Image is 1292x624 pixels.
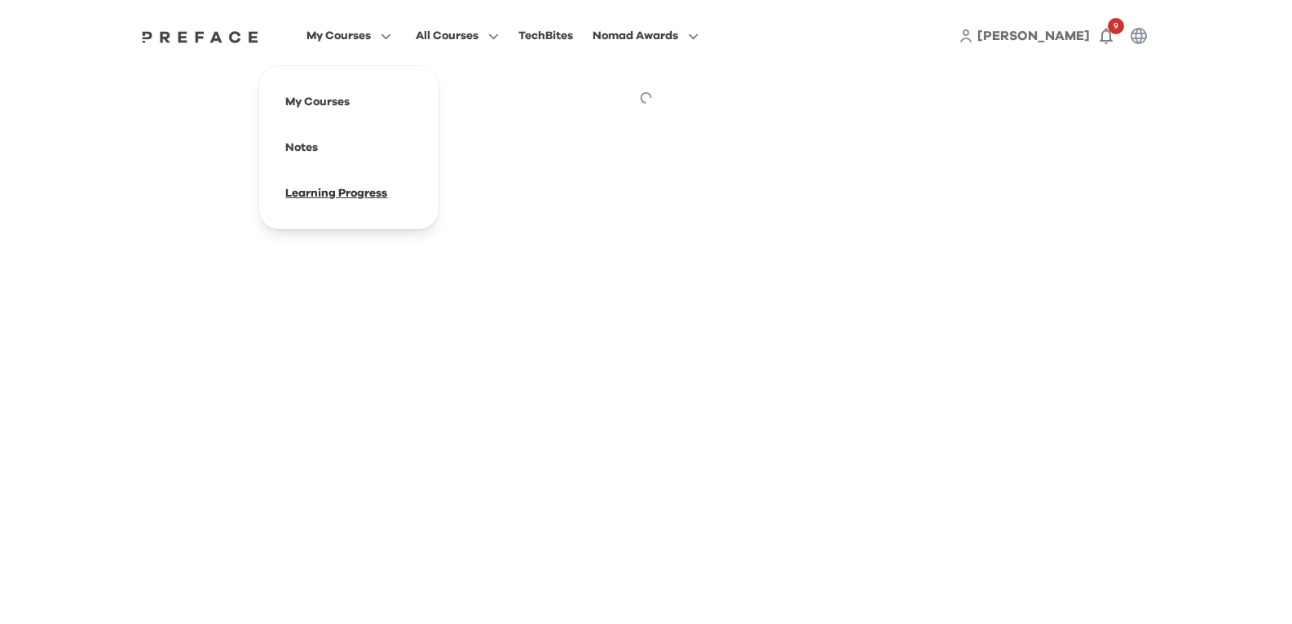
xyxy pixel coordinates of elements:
a: [PERSON_NAME] [977,26,1090,46]
button: My Courses [302,25,396,46]
a: Preface Logo [138,29,263,42]
button: All Courses [411,25,504,46]
a: Notes [285,142,318,153]
span: My Courses [306,26,371,46]
span: Nomad Awards [593,26,678,46]
span: [PERSON_NAME] [977,29,1090,42]
div: TechBites [518,26,573,46]
img: Preface Logo [138,30,263,43]
a: Learning Progress [285,188,387,199]
span: All Courses [416,26,478,46]
span: 9 [1108,18,1124,34]
a: My Courses [285,96,350,108]
button: 9 [1090,20,1122,52]
button: Nomad Awards [588,25,703,46]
